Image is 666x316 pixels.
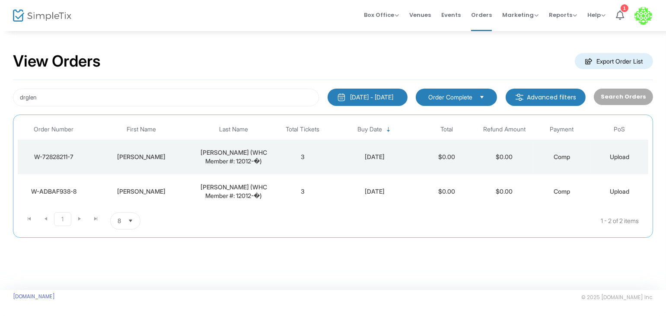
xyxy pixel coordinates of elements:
span: PoS [614,126,625,133]
button: Select [124,213,137,229]
span: Upload [610,153,629,160]
div: 8/8/2025 [334,153,416,161]
button: Select [476,93,488,102]
div: W-72828211-7 [20,153,88,161]
span: Buy Date [357,126,382,133]
div: Data table [18,119,648,209]
div: Nathan (WHC Member #: 12012-�) [195,148,272,166]
td: 3 [274,140,331,174]
td: $0.00 [475,140,533,174]
td: $0.00 [418,174,475,209]
th: Total Tickets [274,119,331,140]
span: Marketing [502,11,539,19]
span: Page 1 [54,212,71,226]
td: 3 [274,174,331,209]
span: Order Number [34,126,73,133]
span: Venues [409,4,431,26]
h2: View Orders [13,52,101,71]
span: First Name [127,126,156,133]
m-button: Advanced filters [506,89,586,106]
kendo-pager-info: 1 - 2 of 2 items [226,212,639,230]
th: Refund Amount [475,119,533,140]
img: filter [515,93,524,102]
div: [DATE] - [DATE] [350,93,393,102]
button: [DATE] - [DATE] [328,89,408,106]
span: Order Complete [428,93,472,102]
span: Help [587,11,605,19]
span: Sortable [385,126,392,133]
td: $0.00 [475,174,533,209]
td: $0.00 [418,140,475,174]
div: W-ADBAF938-8 [20,187,88,196]
span: Events [441,4,461,26]
span: Comp [554,153,570,160]
a: [DOMAIN_NAME] [13,293,55,300]
span: Reports [549,11,577,19]
input: Search by name, email, phone, order number, ip address, or last 4 digits of card [13,89,319,106]
span: Orders [471,4,492,26]
div: Danielle [92,153,191,161]
div: 1 [621,4,628,12]
span: 8 [118,217,121,225]
span: © 2025 [DOMAIN_NAME] Inc. [581,294,653,301]
div: 8/8/2025 [334,187,416,196]
span: Box Office [364,11,399,19]
th: Total [418,119,475,140]
span: Upload [610,188,629,195]
span: Comp [554,188,570,195]
span: Payment [550,126,574,133]
img: monthly [337,93,346,102]
span: Last Name [219,126,248,133]
m-button: Export Order List [575,53,653,69]
div: Nathan (WHC Member #: 12012-�) [195,183,272,200]
div: Danielle [92,187,191,196]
